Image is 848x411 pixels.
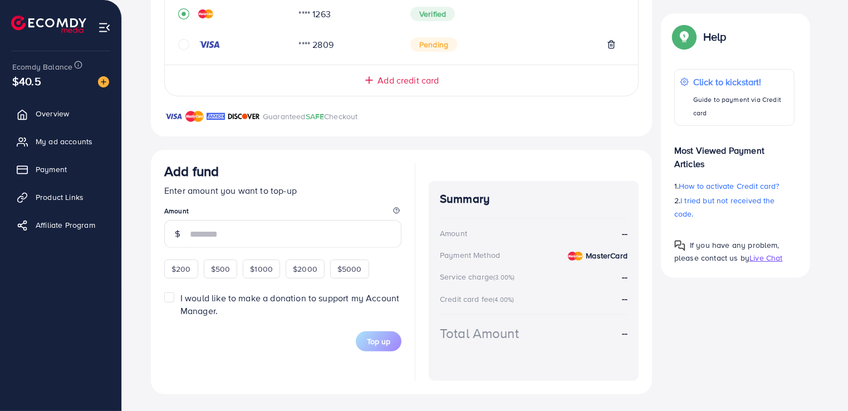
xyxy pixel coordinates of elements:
[410,37,457,52] span: Pending
[440,228,467,239] div: Amount
[207,110,225,123] img: brand
[440,293,518,305] div: Credit card fee
[679,180,779,192] span: How to activate Credit card?
[440,192,628,206] h4: Summary
[622,227,628,240] strong: --
[674,179,795,193] p: 1.
[250,263,273,275] span: $1000
[164,206,401,220] legend: Amount
[293,263,317,275] span: $2000
[164,110,183,123] img: brand
[171,263,191,275] span: $200
[693,75,788,89] p: Click to kickstart!
[440,249,500,261] div: Payment Method
[693,93,788,120] p: Guide to payment via Credit card
[440,271,518,282] div: Service charge
[337,263,362,275] span: $5000
[674,194,795,221] p: 2.
[586,250,628,261] strong: MasterCard
[622,271,628,283] strong: --
[674,135,795,170] p: Most Viewed Payment Articles
[36,136,92,147] span: My ad accounts
[674,240,685,251] img: Popup guide
[703,30,727,43] p: Help
[211,263,231,275] span: $500
[493,295,514,304] small: (4.00%)
[8,158,113,180] a: Payment
[367,336,390,347] span: Top up
[410,7,455,21] span: Verified
[12,61,72,72] span: Ecomdy Balance
[378,74,439,87] span: Add credit card
[198,9,213,18] img: credit
[36,192,84,203] span: Product Links
[622,327,628,340] strong: --
[674,195,775,219] span: I tried but not received the code.
[440,324,519,343] div: Total Amount
[674,239,780,263] span: If you have any problem, please contact us by
[801,361,840,403] iframe: Chat
[185,110,204,123] img: brand
[198,40,220,49] img: credit
[306,111,325,122] span: SAFE
[8,186,113,208] a: Product Links
[178,39,189,50] svg: circle
[749,252,782,263] span: Live Chat
[263,110,358,123] p: Guaranteed Checkout
[36,164,67,175] span: Payment
[11,16,86,33] img: logo
[164,184,401,197] p: Enter amount you want to top-up
[98,76,109,87] img: image
[178,8,189,19] svg: record circle
[36,219,95,231] span: Affiliate Program
[674,27,694,47] img: Popup guide
[356,331,401,351] button: Top up
[164,163,219,179] h3: Add fund
[228,110,260,123] img: brand
[493,273,514,282] small: (3.00%)
[622,292,628,305] strong: --
[180,292,399,317] span: I would like to make a donation to support my Account Manager.
[36,108,69,119] span: Overview
[8,130,113,153] a: My ad accounts
[8,214,113,236] a: Affiliate Program
[568,252,583,261] img: credit
[98,21,111,34] img: menu
[8,102,113,125] a: Overview
[12,73,41,89] span: $40.5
